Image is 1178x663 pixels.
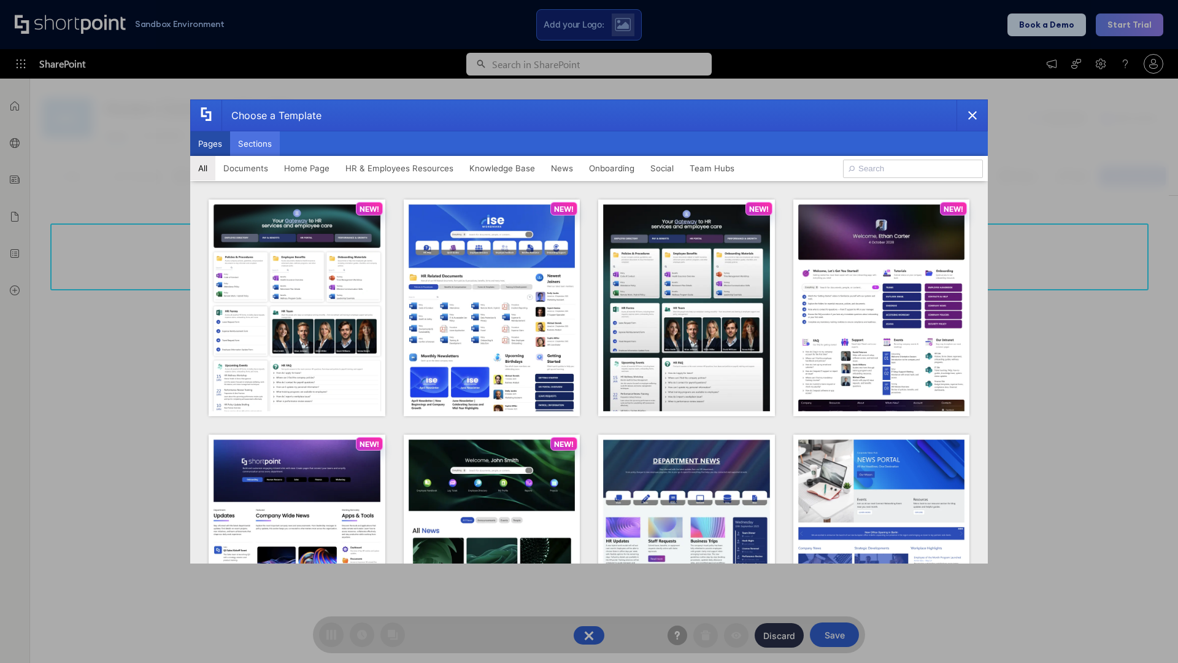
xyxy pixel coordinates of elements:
input: Search [843,160,983,178]
p: NEW! [749,204,769,214]
button: News [543,156,581,180]
p: NEW! [554,440,574,449]
div: Choose a Template [221,100,321,131]
p: NEW! [944,204,963,214]
button: Onboarding [581,156,642,180]
button: Home Page [276,156,337,180]
button: Sections [230,131,280,156]
button: Pages [190,131,230,156]
p: NEW! [360,440,379,449]
button: HR & Employees Resources [337,156,461,180]
button: All [190,156,215,180]
div: template selector [190,99,988,564]
p: NEW! [554,204,574,214]
iframe: Chat Widget [957,521,1178,663]
button: Social [642,156,682,180]
p: NEW! [360,204,379,214]
button: Documents [215,156,276,180]
button: Knowledge Base [461,156,543,180]
button: Team Hubs [682,156,742,180]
